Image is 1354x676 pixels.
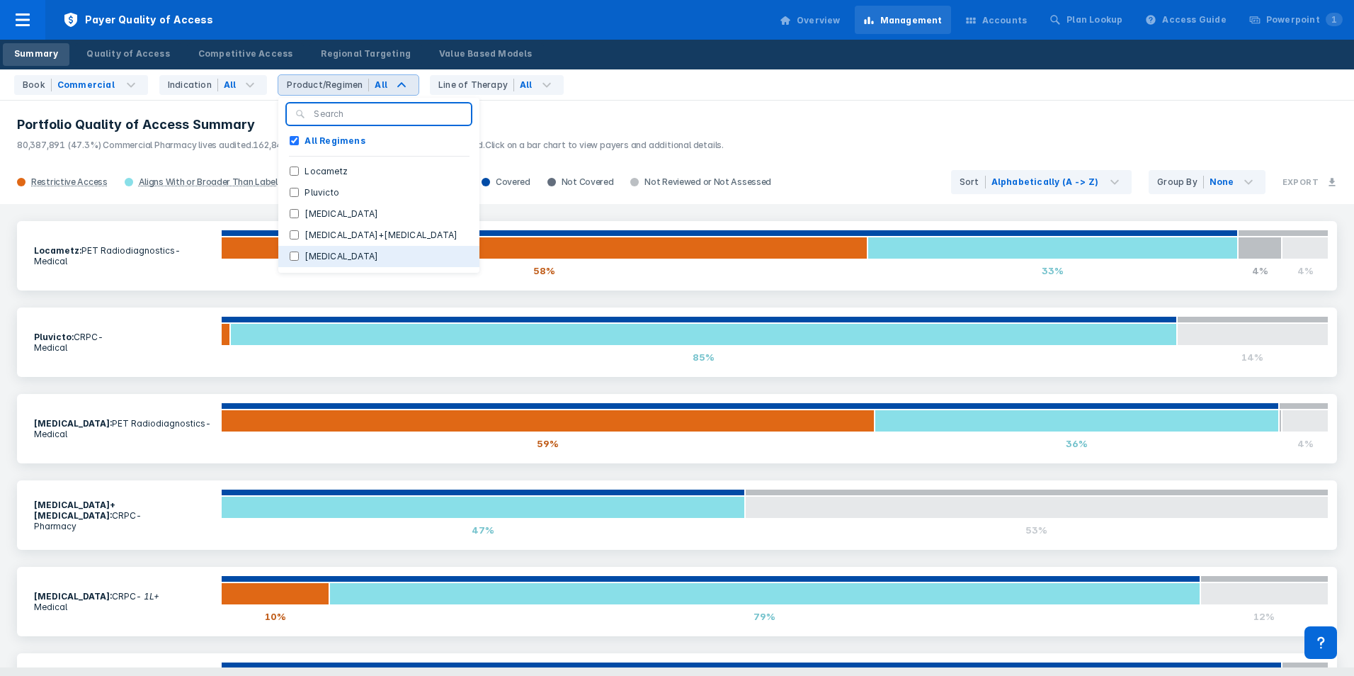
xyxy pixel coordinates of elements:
[439,47,533,60] div: Value Based Models
[17,308,1337,377] a: Pluvicto:CRPC-Medical85%14%
[1238,259,1282,282] div: 4%
[299,135,370,147] label: All Regimens
[957,6,1036,34] a: Accounts
[221,259,867,282] div: 58%
[17,140,253,150] span: 80,387,891 (47.3%) Commercial Pharmacy lives audited.
[745,519,1329,541] div: 53%
[991,176,1099,188] div: Alphabetically (A -> Z)
[287,79,369,91] div: Product/Regimen
[875,432,1278,455] div: 36%
[17,480,1337,550] a: [MEDICAL_DATA]+[MEDICAL_DATA]:CRPC-Pharmacy47%53%
[880,14,943,27] div: Management
[1200,605,1329,628] div: 12%
[1177,346,1329,368] div: 14%
[34,342,212,353] p: Medical
[299,229,463,242] label: [MEDICAL_DATA]+[MEDICAL_DATA]
[57,79,115,91] div: Commercial
[867,259,1237,282] div: 33%
[34,256,212,266] p: Medical
[17,394,1337,463] a: [MEDICAL_DATA]:PET Radiodiagnostics-Medical59%36%4%
[23,79,52,91] div: Book
[98,332,103,342] i: -
[375,79,387,91] div: All
[25,410,221,448] section: PET Radiodiagnostics
[139,176,278,188] div: Aligns With or Broader Than Label
[25,323,221,361] section: CRPC
[198,47,293,60] div: Competitive Access
[17,116,1337,133] h3: Portfolio Quality of Access Summary
[539,176,622,188] div: Not Covered
[1157,176,1204,188] div: Group By
[34,332,74,342] b: Pluvicto :
[1282,259,1329,282] div: 4%
[520,79,533,91] div: All
[278,161,479,182] button: Locametz
[299,250,384,263] label: [MEDICAL_DATA]
[17,221,1337,291] a: Locametz:PET Radiodiagnostics-Medical58%33%4%4%
[1162,13,1226,26] div: Access Guide
[25,582,221,621] section: CRPC
[771,6,849,34] a: Overview
[278,225,479,246] button: [MEDICAL_DATA]+[MEDICAL_DATA]
[321,47,411,60] div: Regional Targeting
[17,567,1337,636] a: [MEDICAL_DATA]:CRPC- 1L+Medical10%79%12%
[187,43,305,66] a: Competitive Access
[299,165,353,178] label: Locametz
[299,208,384,220] label: [MEDICAL_DATA]
[1274,169,1346,196] button: Export
[982,14,1028,27] div: Accounts
[1266,13,1343,26] div: Powerpoint
[224,79,237,91] div: All
[960,176,986,188] div: Sort
[34,245,81,256] b: Locametz :
[75,43,181,66] a: Quality of Access
[1282,177,1319,187] h3: Export
[175,245,181,256] i: -
[25,491,221,540] section: CRPC
[438,79,514,91] div: Line of Therapy
[473,176,539,188] div: Covered
[278,203,479,225] button: [MEDICAL_DATA]
[136,591,159,602] i: - 1L+
[221,605,329,628] div: 10%
[25,237,221,275] section: PET Radiodiagnostics
[428,43,544,66] a: Value Based Models
[34,521,212,531] p: Pharmacy
[205,418,211,429] i: -
[1282,432,1329,455] div: 4%
[1210,176,1234,188] div: None
[314,108,462,120] input: Search
[34,418,112,429] b: [MEDICAL_DATA] :
[34,429,212,439] p: Medical
[253,140,484,150] span: 162,847,488 (95.8%) Commercial Medical lives audited.
[34,591,112,602] b: [MEDICAL_DATA] :
[278,182,479,203] button: Pluvicto
[855,6,951,34] a: Management
[309,43,422,66] a: Regional Targeting
[622,176,780,188] div: Not Reviewed or Not Assessed
[797,14,841,27] div: Overview
[1326,13,1343,26] span: 1
[329,605,1200,628] div: 79%
[230,346,1177,368] div: 85%
[86,47,169,60] div: Quality of Access
[221,432,875,455] div: 59%
[278,246,479,267] button: [MEDICAL_DATA]
[485,140,724,150] span: Click on a bar chart to view payers and additional details.
[168,79,218,91] div: Indication
[34,500,115,521] b: [MEDICAL_DATA]+[MEDICAL_DATA] :
[31,176,108,188] div: Restrictive Access
[3,43,69,66] a: Summary
[221,519,745,541] div: 47%
[34,602,212,612] p: Medical
[136,510,142,521] i: -
[14,47,58,60] div: Summary
[1304,626,1337,659] div: Contact Support
[1066,13,1122,26] div: Plan Lookup
[278,130,479,152] button: All Regimens
[299,186,345,199] label: Pluvicto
